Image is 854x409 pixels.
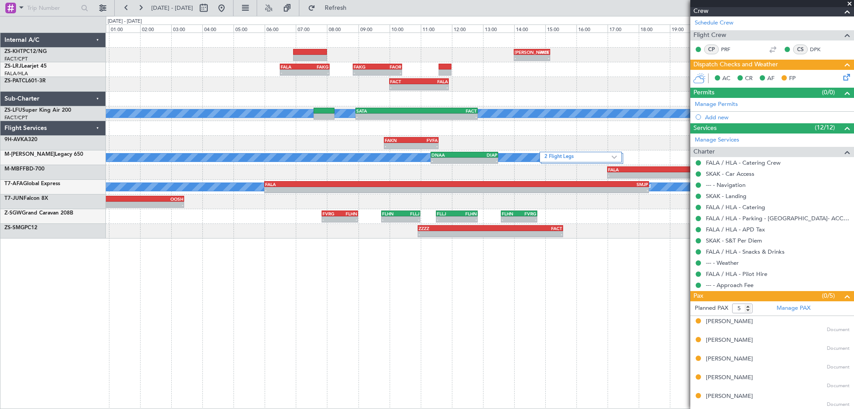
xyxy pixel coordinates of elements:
[305,70,329,75] div: -
[305,64,329,69] div: FAKG
[519,217,536,222] div: -
[4,152,83,157] a: M-[PERSON_NAME]Legacy 650
[693,147,715,157] span: Charter
[695,19,733,28] a: Schedule Crew
[4,114,28,121] a: FACT/CPT
[483,24,514,32] div: 13:00
[401,211,419,216] div: FLLJ
[827,326,850,334] span: Document
[296,24,327,32] div: 07:00
[437,211,457,216] div: FLLJ
[612,155,617,159] img: arrow-gray.svg
[491,231,563,237] div: -
[419,226,491,231] div: ZZZZ
[695,304,728,313] label: Planned PAX
[545,24,576,32] div: 15:00
[4,108,22,113] span: ZS-LFU
[317,5,354,11] span: Refresh
[4,166,26,172] span: M-MBFF
[202,24,234,32] div: 04:00
[356,108,416,113] div: SATA
[706,259,739,267] a: --- - Weather
[171,24,202,32] div: 03:00
[745,74,753,83] span: CR
[4,78,46,84] a: ZS-PATCL601-3R
[234,24,265,32] div: 05:00
[151,4,193,12] span: [DATE] - [DATE]
[608,173,751,178] div: -
[706,159,781,166] a: FALA / HLA - Catering Crew
[502,211,519,216] div: FLHN
[693,30,726,40] span: Flight Crew
[4,70,28,77] a: FALA/HLA
[608,167,751,172] div: FALA
[390,79,419,84] div: FACT
[457,217,477,222] div: -
[37,202,183,207] div: -
[827,401,850,409] span: Document
[706,192,746,200] a: SKAK - Landing
[4,196,48,201] a: T7-JUNFalcon 8X
[532,55,549,61] div: -
[706,281,753,289] a: --- - Approach Fee
[4,137,24,142] span: 9H-AVK
[265,187,456,193] div: -
[693,60,778,70] span: Dispatch Checks and Weather
[777,304,810,313] a: Manage PAX
[390,85,419,90] div: -
[431,152,464,158] div: DNAA
[704,45,719,54] div: CP
[322,211,340,216] div: FVRG
[4,181,23,186] span: T7-AFA
[419,85,448,90] div: -
[793,45,808,54] div: CS
[519,211,536,216] div: FVRG
[4,225,37,231] a: ZS-SMGPC12
[515,49,532,55] div: [PERSON_NAME]
[706,215,850,222] a: FALA / HLA - Parking - [GEOGRAPHIC_DATA]- ACC # 1800
[419,231,491,237] div: -
[411,138,438,143] div: FVFA
[37,196,183,202] div: OOSH
[421,24,452,32] div: 11:00
[822,88,835,97] span: (0/0)
[810,45,830,53] a: DPK
[639,24,670,32] div: 18:00
[437,217,457,222] div: -
[411,143,438,149] div: -
[464,158,497,163] div: -
[304,1,357,15] button: Refresh
[327,24,358,32] div: 08:00
[706,373,753,382] div: [PERSON_NAME]
[385,138,411,143] div: FAKN
[515,55,532,61] div: -
[4,152,55,157] span: M-[PERSON_NAME]
[340,211,357,216] div: FLHN
[4,225,24,231] span: ZS-SMG
[356,114,416,119] div: -
[706,270,767,278] a: FALA / HLA - Pilot Hire
[4,56,28,62] a: FACT/CPT
[827,364,850,371] span: Document
[464,152,497,158] div: DIAP
[382,217,401,222] div: -
[706,170,754,178] a: SKAK - Car Access
[265,24,296,32] div: 06:00
[359,24,390,32] div: 09:00
[695,136,739,145] a: Manage Services
[514,24,545,32] div: 14:00
[281,64,305,69] div: FALA
[815,123,835,132] span: (12/12)
[390,24,421,32] div: 10:00
[767,74,774,83] span: AF
[693,6,709,16] span: Crew
[706,317,753,326] div: [PERSON_NAME]
[491,226,563,231] div: FACT
[4,137,37,142] a: 9H-AVKA320
[265,182,456,187] div: FALA
[109,24,140,32] div: 01:00
[419,79,448,84] div: FALA
[4,64,47,69] a: ZS-LRJLearjet 45
[457,211,477,216] div: FLHN
[576,24,608,32] div: 16:00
